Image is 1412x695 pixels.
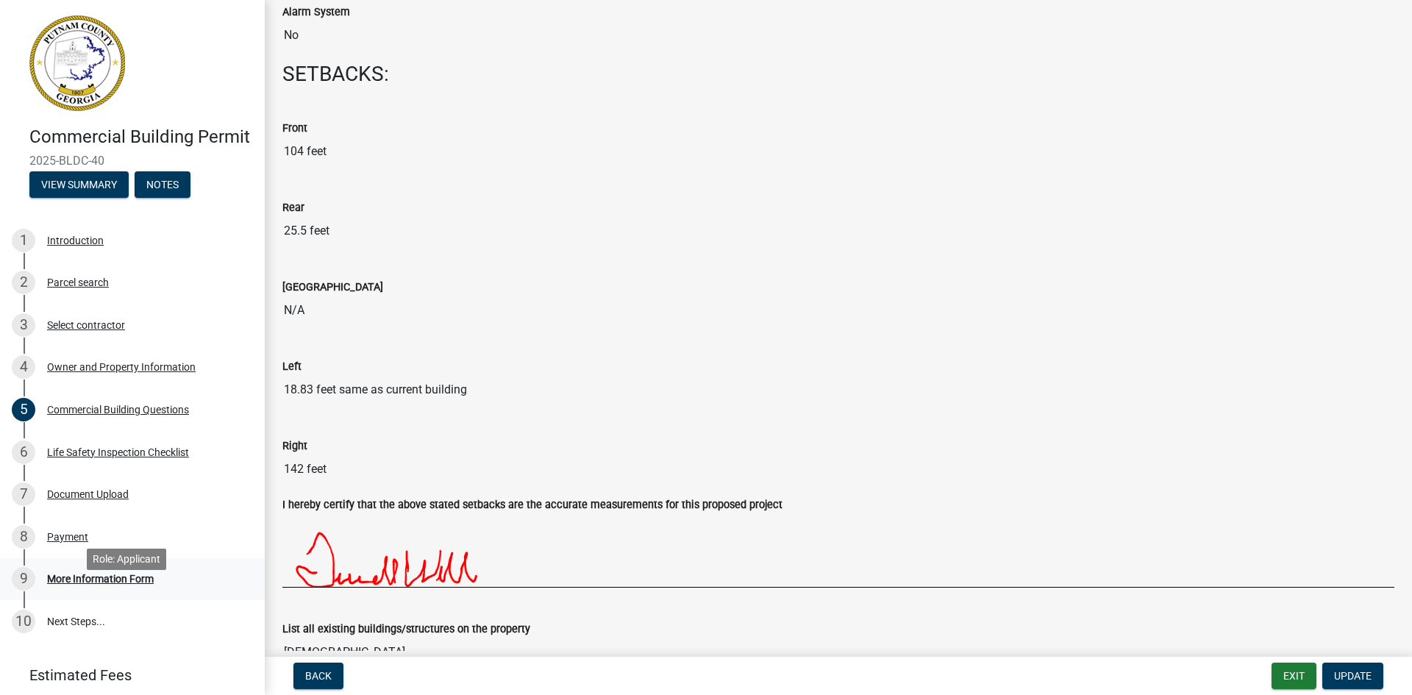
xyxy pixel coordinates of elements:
[29,15,125,111] img: Putnam County, Georgia
[282,7,350,18] label: Alarm System
[135,179,190,191] wm-modal-confirm: Notes
[282,500,782,510] label: I hereby certify that the above stated setbacks are the accurate measurements for this proposed p...
[12,482,35,506] div: 7
[12,313,35,337] div: 3
[47,447,189,457] div: Life Safety Inspection Checklist
[1334,670,1372,682] span: Update
[29,171,129,198] button: View Summary
[305,670,332,682] span: Back
[12,229,35,252] div: 1
[47,362,196,372] div: Owner and Property Information
[282,513,847,587] img: fxYAZwAAAAZJREFUAwDqRNTbjGbkaQAAAABJRU5ErkJggg==
[12,660,241,690] a: Estimated Fees
[47,235,104,246] div: Introduction
[135,171,190,198] button: Notes
[29,179,129,191] wm-modal-confirm: Summary
[47,489,129,499] div: Document Upload
[282,624,530,635] label: List all existing buildings/structures on the property
[12,355,35,379] div: 4
[47,532,88,542] div: Payment
[282,124,307,134] label: Front
[12,271,35,294] div: 2
[282,282,383,293] label: [GEOGRAPHIC_DATA]
[12,398,35,421] div: 5
[12,525,35,549] div: 8
[282,203,304,213] label: Rear
[282,62,1394,87] h3: SETBACKS:
[29,154,235,168] span: 2025-BLDC-40
[12,441,35,464] div: 6
[282,362,302,372] label: Left
[47,404,189,415] div: Commercial Building Questions
[87,549,166,570] div: Role: Applicant
[29,126,253,148] h4: Commercial Building Permit
[282,441,307,452] label: Right
[12,567,35,591] div: 9
[47,320,125,330] div: Select contractor
[1272,663,1316,689] button: Exit
[47,277,109,288] div: Parcel search
[293,663,343,689] button: Back
[12,610,35,633] div: 10
[47,574,154,584] div: More Information Form
[1322,663,1383,689] button: Update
